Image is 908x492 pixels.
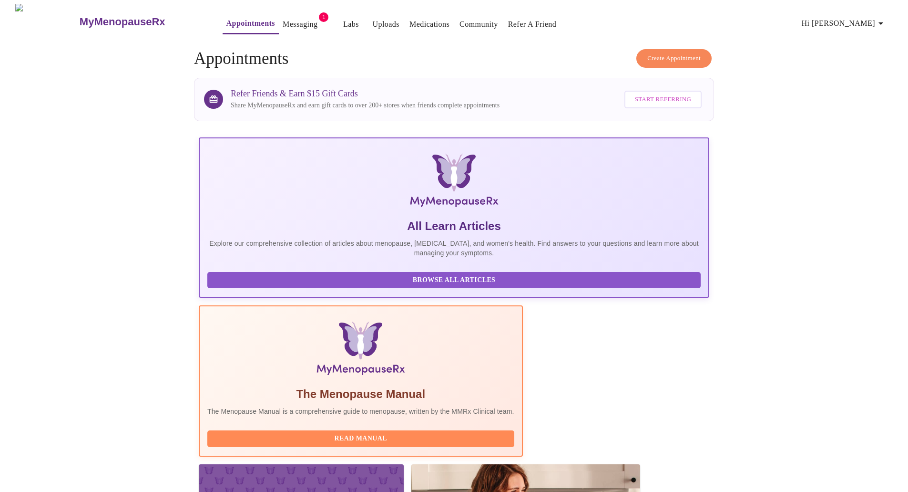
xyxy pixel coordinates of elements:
[624,91,702,108] button: Start Referring
[231,101,500,110] p: Share MyMenopauseRx and earn gift cards to over 200+ stores when friends complete appointments
[279,15,321,34] button: Messaging
[372,18,399,31] a: Uploads
[802,17,887,30] span: Hi [PERSON_NAME]
[194,49,714,68] h4: Appointments
[207,239,701,258] p: Explore our comprehensive collection of articles about menopause, [MEDICAL_DATA], and women's hea...
[207,387,514,402] h5: The Menopause Manual
[508,18,557,31] a: Refer a Friend
[368,15,403,34] button: Uploads
[256,322,465,379] img: Menopause Manual
[207,219,701,234] h5: All Learn Articles
[231,89,500,99] h3: Refer Friends & Earn $15 Gift Cards
[223,14,279,34] button: Appointments
[226,17,275,30] a: Appointments
[636,49,712,68] button: Create Appointment
[647,53,701,64] span: Create Appointment
[504,15,561,34] button: Refer a Friend
[80,16,165,28] h3: MyMenopauseRx
[78,5,203,39] a: MyMenopauseRx
[283,18,317,31] a: Messaging
[798,14,890,33] button: Hi [PERSON_NAME]
[459,18,498,31] a: Community
[207,434,517,442] a: Read Manual
[622,86,704,113] a: Start Referring
[207,430,514,447] button: Read Manual
[207,272,701,289] button: Browse All Articles
[15,4,78,40] img: MyMenopauseRx Logo
[456,15,502,34] button: Community
[343,18,359,31] a: Labs
[207,275,703,283] a: Browse All Articles
[284,154,624,211] img: MyMenopauseRx Logo
[406,15,453,34] button: Medications
[319,12,328,22] span: 1
[207,407,514,416] p: The Menopause Manual is a comprehensive guide to menopause, written by the MMRx Clinical team.
[635,94,691,105] span: Start Referring
[217,433,505,445] span: Read Manual
[409,18,449,31] a: Medications
[217,274,691,286] span: Browse All Articles
[336,15,366,34] button: Labs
